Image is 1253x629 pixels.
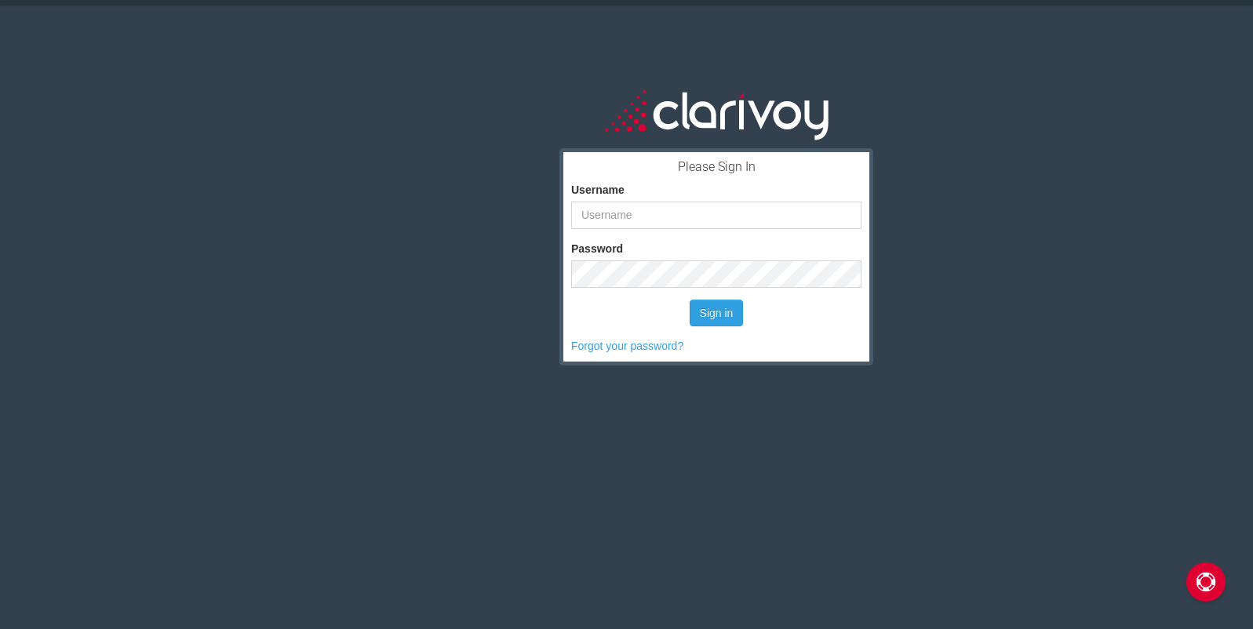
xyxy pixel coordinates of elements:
[571,340,683,352] a: Forgot your password?
[605,86,829,142] img: clarivoy_whitetext_transbg.svg
[571,160,861,174] h3: Please Sign In
[571,182,625,198] label: Username
[690,300,744,326] button: Sign in
[571,241,623,256] label: Password
[571,202,861,229] input: Username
